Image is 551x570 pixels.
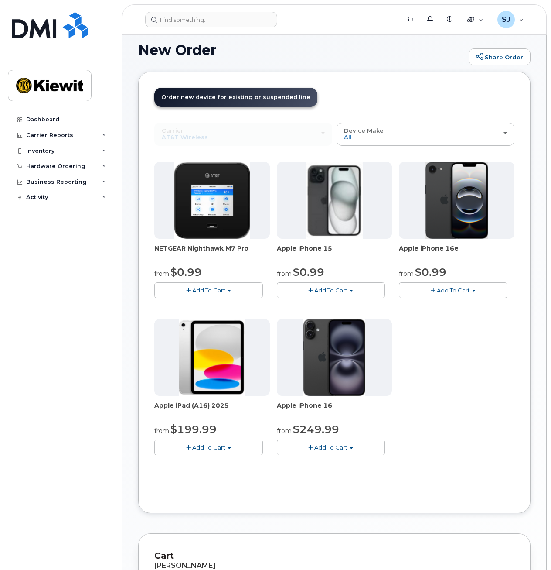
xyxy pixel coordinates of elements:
img: iphone16e.png [425,162,488,239]
span: Device Make [344,127,384,134]
button: Add To Cart [154,440,263,455]
span: All [344,134,352,141]
img: nighthawk_m7_pro.png [174,162,251,239]
button: Add To Cart [277,282,385,298]
div: Apple iPhone 15 [277,244,392,261]
small: from [399,270,414,278]
span: Add To Cart [192,444,225,451]
div: Apple iPhone 16 [277,401,392,419]
small: from [277,270,292,278]
div: Quicklinks [461,11,490,28]
img: iPad_A16.PNG [179,319,245,396]
small: from [154,270,169,278]
span: $249.99 [293,423,339,436]
a: Share Order [469,48,531,66]
p: Cart [154,549,514,562]
img: iphone15.jpg [306,162,364,239]
span: $199.99 [170,423,217,436]
span: Order new device for existing or suspended line [161,94,310,100]
small: from [154,427,169,435]
span: Add To Cart [437,287,470,294]
span: Add To Cart [314,444,347,451]
span: Add To Cart [192,287,225,294]
small: from [277,427,292,435]
div: Sedrick Jennings [491,11,530,28]
div: Apple iPad (A16) 2025 [154,401,270,419]
img: iphone_16_plus.png [303,319,365,396]
button: Device Make All [337,123,514,145]
div: [PERSON_NAME] [154,562,514,570]
span: $0.99 [293,266,324,278]
span: Add To Cart [314,287,347,294]
h1: New Order [138,42,464,58]
span: $0.99 [170,266,202,278]
button: Add To Cart [154,282,263,298]
div: NETGEAR Nighthawk M7 Pro [154,244,270,261]
input: Find something... [145,12,277,27]
iframe: Messenger Launcher [513,532,544,563]
button: Add To Cart [399,282,507,298]
span: $0.99 [415,266,446,278]
button: Add To Cart [277,440,385,455]
div: Apple iPhone 16e [399,244,514,261]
